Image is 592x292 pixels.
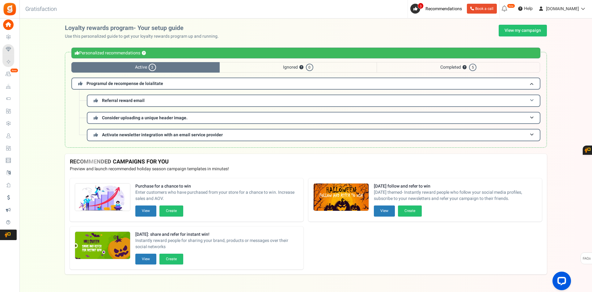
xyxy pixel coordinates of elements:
img: Recommended Campaigns [314,184,369,211]
a: View my campaign [499,25,547,36]
em: New [10,68,18,73]
span: [DOMAIN_NAME] [546,6,579,12]
strong: Purchase for a chance to win [135,183,298,189]
span: 3 [418,3,424,9]
button: View [135,205,156,216]
span: 0 [306,64,313,71]
p: Preview and launch recommended holiday season campaign templates in minutes! [70,166,542,172]
button: ? [299,66,303,70]
img: Gratisfaction [3,2,17,16]
em: New [507,4,515,8]
span: [DATE] themed- Instantly reward people who follow your social media profiles, subscribe to your n... [374,189,537,202]
strong: [DATE]: share and refer for instant win! [135,231,298,238]
button: Create [398,205,422,216]
div: Personalized recommendations [71,48,540,58]
h2: Loyalty rewards program- Your setup guide [65,25,224,32]
button: View [135,254,156,264]
a: 3 Recommendations [410,4,464,14]
span: Completed [377,62,540,73]
span: Activate newsletter integration with an email service provider [102,132,223,138]
img: Recommended Campaigns [75,184,130,211]
span: Active [71,62,220,73]
span: Referral reward email [102,97,145,104]
button: ? [142,51,146,55]
button: View [374,205,395,216]
h3: Gratisfaction [19,3,64,15]
span: Consider uploading a unique header image. [102,115,188,121]
p: Use this personalized guide to get your loyalty rewards program up and running. [65,33,224,40]
span: Recommendations [425,6,462,12]
button: Create [159,205,183,216]
span: 5 [469,64,476,71]
a: Book a call [467,4,497,14]
a: New [2,69,17,79]
a: Help [516,4,535,14]
span: Instantly reward people for sharing your brand, products or messages over their social networks [135,238,298,250]
h4: RECOMMENDED CAMPAIGNS FOR YOU [70,159,542,165]
strong: [DATE] follow and refer to win [374,183,537,189]
button: ? [463,66,467,70]
span: Ignored [220,62,377,73]
span: Programul de recompense de loialitate [87,80,163,87]
span: Enter customers who have purchased from your store for a chance to win. Increase sales and AOV. [135,189,298,202]
span: Help [522,6,533,12]
button: Create [159,254,183,264]
span: 3 [149,64,156,71]
img: Recommended Campaigns [75,232,130,260]
span: FAQs [582,253,591,264]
